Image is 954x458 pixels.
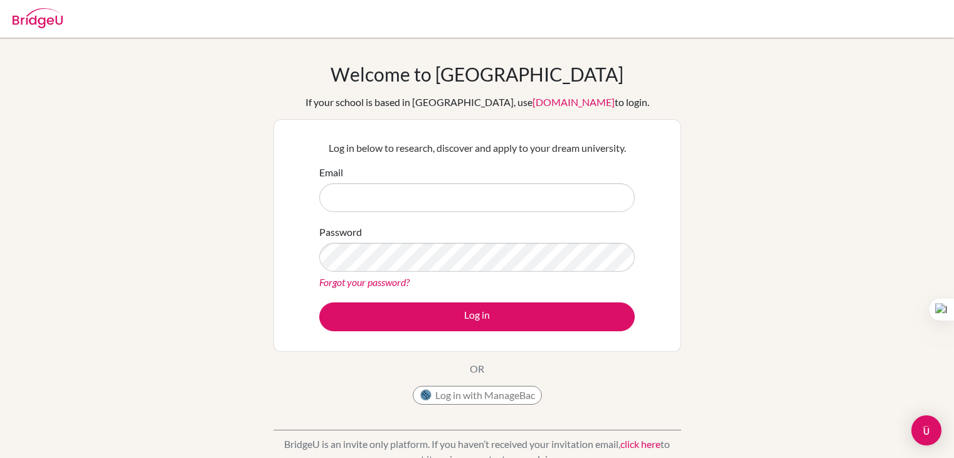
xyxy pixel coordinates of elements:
[13,8,63,28] img: Bridge-U
[319,302,635,331] button: Log in
[533,96,615,108] a: [DOMAIN_NAME]
[305,95,649,110] div: If your school is based in [GEOGRAPHIC_DATA], use to login.
[319,165,343,180] label: Email
[413,386,542,405] button: Log in with ManageBac
[620,438,660,450] a: click here
[319,225,362,240] label: Password
[470,361,484,376] p: OR
[911,415,941,445] div: Open Intercom Messenger
[319,141,635,156] p: Log in below to research, discover and apply to your dream university.
[331,63,623,85] h1: Welcome to [GEOGRAPHIC_DATA]
[319,276,410,288] a: Forgot your password?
